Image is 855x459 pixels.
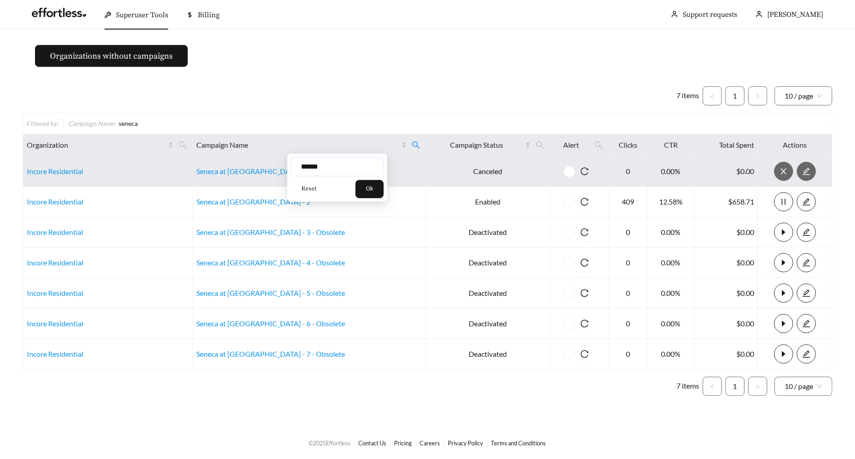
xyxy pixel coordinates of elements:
[575,192,594,211] button: reload
[797,259,815,267] span: edit
[179,141,187,149] span: search
[748,86,767,105] li: Next Page
[775,350,793,358] span: caret-right
[27,119,63,128] div: Filtered by:
[758,134,832,156] th: Actions
[448,439,484,447] a: Privacy Policy
[27,228,83,236] a: Incore Residential
[291,180,327,198] button: Reset
[703,377,722,396] button: left
[797,223,816,242] button: edit
[695,217,758,248] td: $0.00
[426,248,550,278] td: Deactivated
[695,134,758,156] th: Total Spent
[726,377,744,395] a: 1
[755,94,760,99] span: right
[575,198,594,206] span: reload
[575,284,594,303] button: reload
[797,197,816,206] a: edit
[532,138,548,152] span: search
[797,253,816,272] button: edit
[695,278,758,309] td: $0.00
[710,94,715,99] span: left
[27,319,83,328] a: Incore Residential
[426,278,550,309] td: Deactivated
[609,309,648,339] td: 0
[196,140,400,150] span: Campaign Name
[775,319,793,328] span: caret-right
[609,187,648,217] td: 409
[554,140,589,150] span: Alert
[703,377,722,396] li: Previous Page
[695,187,758,217] td: $658.71
[774,284,793,303] button: caret-right
[683,10,737,19] a: Support requests
[408,138,424,152] span: search
[775,289,793,297] span: caret-right
[575,344,594,364] button: reload
[748,86,767,105] button: right
[726,87,744,105] a: 1
[785,377,822,395] span: 10 / page
[119,120,138,127] span: seneca
[648,309,695,339] td: 0.00%
[797,192,816,211] button: edit
[430,140,524,150] span: Campaign Status
[412,141,420,149] span: search
[27,197,83,206] a: Incore Residential
[797,258,816,267] a: edit
[575,162,594,181] button: reload
[774,344,793,364] button: caret-right
[774,192,793,211] button: pause
[755,384,760,389] span: right
[575,253,594,272] button: reload
[725,86,745,105] li: 1
[797,289,815,297] span: edit
[609,339,648,369] td: 0
[196,289,345,297] a: Seneca at [GEOGRAPHIC_DATA] - 5 - Obsolete
[196,349,345,358] a: Seneca at [GEOGRAPHIC_DATA] - 7 - Obsolete
[355,180,384,198] button: Ok
[797,284,816,303] button: edit
[775,198,793,206] span: pause
[676,377,699,396] li: 7 items
[797,167,816,175] a: edit
[426,156,550,187] td: Canceled
[196,167,301,175] a: Seneca at [GEOGRAPHIC_DATA]
[426,187,550,217] td: Enabled
[536,141,544,149] span: search
[748,377,767,396] button: right
[420,439,440,447] a: Careers
[725,377,745,396] li: 1
[775,228,793,236] span: caret-right
[774,314,793,333] button: caret-right
[648,134,695,156] th: CTR
[301,185,316,194] span: Reset
[50,50,173,62] span: Organizations without campaigns
[395,439,412,447] a: Pricing
[703,86,722,105] li: Previous Page
[575,259,594,267] span: reload
[695,339,758,369] td: $0.00
[774,223,793,242] button: caret-right
[198,10,220,20] span: Billing
[575,350,594,358] span: reload
[797,349,816,358] a: edit
[309,439,351,447] span: © 2025 Effortless
[797,228,815,236] span: edit
[196,197,310,206] a: Seneca at [GEOGRAPHIC_DATA] - 2
[797,198,815,206] span: edit
[426,217,550,248] td: Deactivated
[575,289,594,297] span: reload
[676,86,699,105] li: 7 items
[695,248,758,278] td: $0.00
[609,278,648,309] td: 0
[491,439,546,447] a: Terms and Conditions
[797,350,815,358] span: edit
[748,377,767,396] li: Next Page
[775,259,793,267] span: caret-right
[648,339,695,369] td: 0.00%
[27,289,83,297] a: Incore Residential
[797,228,816,236] a: edit
[648,217,695,248] td: 0.00%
